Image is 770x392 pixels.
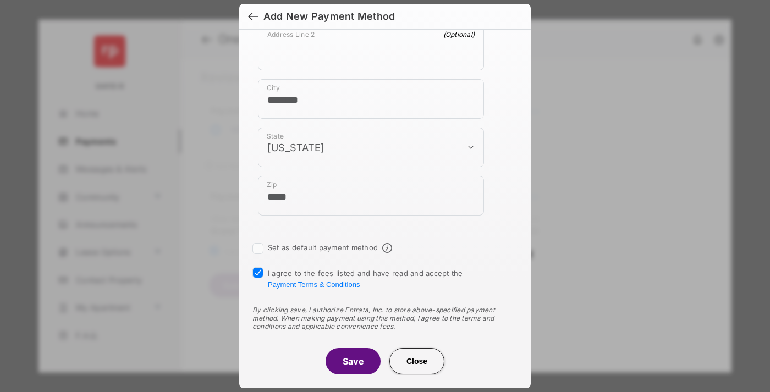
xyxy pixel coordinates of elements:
span: Default payment method info [382,243,392,253]
button: Save [326,348,381,374]
div: payment_method_screening[postal_addresses][postalCode] [258,176,484,216]
button: I agree to the fees listed and have read and accept the [268,280,360,289]
div: Add New Payment Method [263,10,395,23]
button: Close [389,348,444,374]
div: payment_method_screening[postal_addresses][locality] [258,79,484,119]
div: payment_method_screening[postal_addresses][addressLine2] [258,25,484,70]
span: I agree to the fees listed and have read and accept the [268,269,463,289]
label: Set as default payment method [268,243,378,252]
div: By clicking save, I authorize Entrata, Inc. to store above-specified payment method. When making ... [252,306,518,330]
div: payment_method_screening[postal_addresses][administrativeArea] [258,128,484,167]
